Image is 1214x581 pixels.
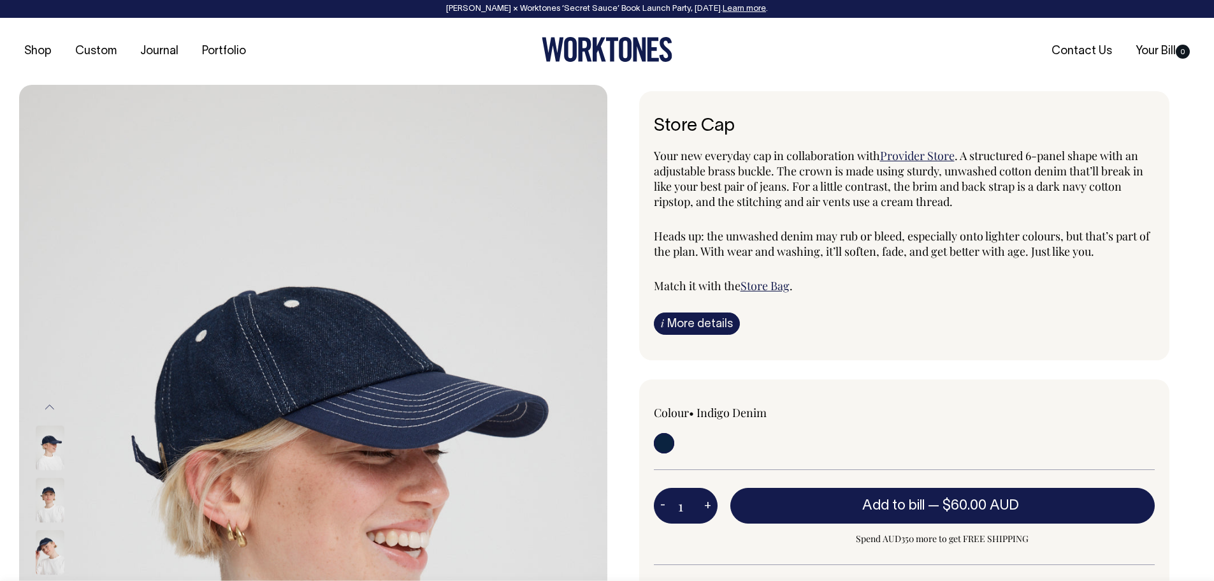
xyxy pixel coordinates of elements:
span: Match it with the . [654,278,793,293]
div: [PERSON_NAME] × Worktones ‘Secret Sauce’ Book Launch Party, [DATE]. . [13,4,1201,13]
button: Add to bill —$60.00 AUD [730,488,1155,524]
h6: Store Cap [654,117,1155,136]
a: Store Bag [741,278,790,293]
span: — [928,499,1022,512]
span: • [689,405,694,420]
a: Shop [19,41,57,62]
img: Store Cap [36,478,64,522]
a: Your Bill0 [1131,41,1195,62]
span: Spend AUD350 more to get FREE SHIPPING [730,531,1155,547]
span: $60.00 AUD [943,499,1019,512]
a: iMore details [654,313,740,335]
img: Store Cap [36,425,64,470]
span: i [661,316,664,330]
img: Store Cap [36,530,64,575]
span: . A structured 6-panel shape with an adjustable brass buckle. The crown is made using sturdy, unw... [654,148,1143,209]
button: Previous [40,393,59,422]
a: Journal [135,41,184,62]
a: Portfolio [197,41,251,62]
span: Your new everyday cap in collaboration with [654,148,880,163]
button: + [698,493,718,518]
span: Add to bill [862,499,925,512]
div: Colour [654,405,855,420]
a: Learn more [723,5,766,13]
label: Indigo Denim [697,405,767,420]
span: 0 [1176,45,1190,59]
button: - [654,493,672,518]
a: Custom [70,41,122,62]
a: Contact Us [1046,41,1117,62]
a: Provider Store [880,148,955,163]
span: Heads up: the unwashed denim may rub or bleed, especially onto lighter colours, but that’s part o... [654,228,1150,259]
